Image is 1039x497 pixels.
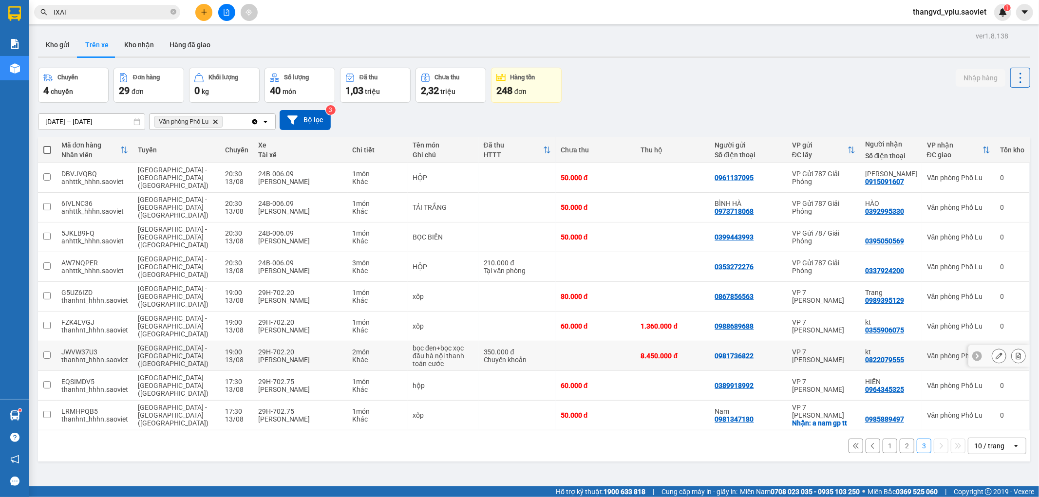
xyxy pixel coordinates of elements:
[440,88,455,95] span: triệu
[1000,203,1024,211] div: 0
[413,352,474,368] div: đầu hà nội thanh toán cước
[561,233,631,241] div: 50.000 đ
[792,378,855,393] div: VP 7 [PERSON_NAME]
[258,415,342,423] div: [PERSON_NAME]
[715,207,754,215] div: 0973718068
[352,259,403,267] div: 3 món
[258,267,342,275] div: [PERSON_NAME]
[365,88,380,95] span: triệu
[561,174,631,182] div: 50.000 đ
[413,344,474,352] div: bọc đen+bọc xọc
[865,207,904,215] div: 0392995330
[225,407,248,415] div: 17:30
[413,322,474,330] div: xốp
[61,178,128,185] div: anhttk_hhhn.saoviet
[865,318,917,326] div: kt
[258,178,342,185] div: [PERSON_NAME]
[484,259,551,267] div: 210.000 đ
[251,118,259,126] svg: Clear all
[225,378,248,386] div: 17:30
[484,141,543,149] div: Đã thu
[61,386,128,393] div: thanhnt_hhhn.saoviet
[641,322,705,330] div: 1.360.000 đ
[218,4,235,21] button: file-add
[138,225,208,249] span: [GEOGRAPHIC_DATA] - [GEOGRAPHIC_DATA] ([GEOGRAPHIC_DATA])
[359,74,378,81] div: Đã thu
[352,407,403,415] div: 1 món
[352,326,403,334] div: Khác
[352,386,403,393] div: Khác
[413,141,474,149] div: Tên món
[484,151,543,159] div: HTTT
[159,118,208,126] span: Văn phòng Phố Lu
[138,285,208,308] span: [GEOGRAPHIC_DATA] - [GEOGRAPHIC_DATA] ([GEOGRAPHIC_DATA])
[927,141,982,149] div: VP nhận
[352,229,403,237] div: 1 món
[352,378,403,386] div: 1 món
[225,296,248,304] div: 13/08
[561,203,631,211] div: 50.000 đ
[865,289,917,296] div: Trang
[138,314,208,338] span: [GEOGRAPHIC_DATA] - [GEOGRAPHIC_DATA] ([GEOGRAPHIC_DATA])
[792,151,848,159] div: ĐC lấy
[883,439,897,453] button: 1
[413,203,474,211] div: TẢI TRẮNG
[352,207,403,215] div: Khác
[435,74,460,81] div: Chưa thu
[661,486,737,497] span: Cung cấp máy in - giấy in:
[138,166,208,189] span: [GEOGRAPHIC_DATA] - [GEOGRAPHIC_DATA] ([GEOGRAPHIC_DATA])
[715,322,754,330] div: 0988689688
[258,326,342,334] div: [PERSON_NAME]
[225,237,248,245] div: 13/08
[246,9,252,16] span: aim
[61,229,128,237] div: 5JKLB9FQ
[416,68,486,103] button: Chưa thu2,32 triệu
[352,200,403,207] div: 1 món
[113,68,184,103] button: Đơn hàng29đơn
[202,88,209,95] span: kg
[491,68,562,103] button: Hàng tồn248đơn
[225,356,248,364] div: 13/08
[225,146,248,154] div: Chuyến
[61,237,128,245] div: anhttk_hhhn.saoviet
[999,8,1007,17] img: icon-new-feature
[19,409,21,412] sup: 1
[119,85,130,96] span: 29
[61,259,128,267] div: AW7NQPER
[352,348,403,356] div: 2 món
[715,382,754,389] div: 0389918992
[258,259,342,267] div: 24B-006.09
[225,178,248,185] div: 13/08
[61,200,128,207] div: 6IVLNC36
[54,7,169,18] input: Tìm tên, số ĐT hoặc mã đơn
[38,68,109,103] button: Chuyến4chuyến
[258,356,342,364] div: [PERSON_NAME]
[787,137,860,163] th: Toggle SortBy
[715,263,754,271] div: 0353272276
[740,486,860,497] span: Miền Nam
[61,318,128,326] div: FZK4EVGJ
[258,348,342,356] div: 29H-702.20
[956,69,1005,87] button: Nhập hàng
[212,119,218,125] svg: Delete
[189,68,260,103] button: Khối lượng0kg
[862,490,865,494] span: ⚪️
[771,488,860,496] strong: 0708 023 035 - 0935 103 250
[561,411,631,419] div: 50.000 đ
[865,378,917,386] div: HIỀN
[225,117,226,127] input: Selected Văn phòng Phố Lu.
[865,326,904,334] div: 0355906075
[162,33,218,56] button: Hàng đã giao
[865,296,904,304] div: 0989395129
[352,415,403,423] div: Khác
[715,415,754,423] div: 0981347180
[170,8,176,17] span: close-circle
[413,233,474,241] div: BỌC BIỂN
[715,174,754,182] div: 0961137095
[927,151,982,159] div: ĐC giao
[1000,146,1024,154] div: Tồn kho
[61,378,128,386] div: EQSIMDV5
[792,259,855,275] div: VP Gửi 787 Giải Phóng
[352,289,403,296] div: 1 món
[1005,4,1009,11] span: 1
